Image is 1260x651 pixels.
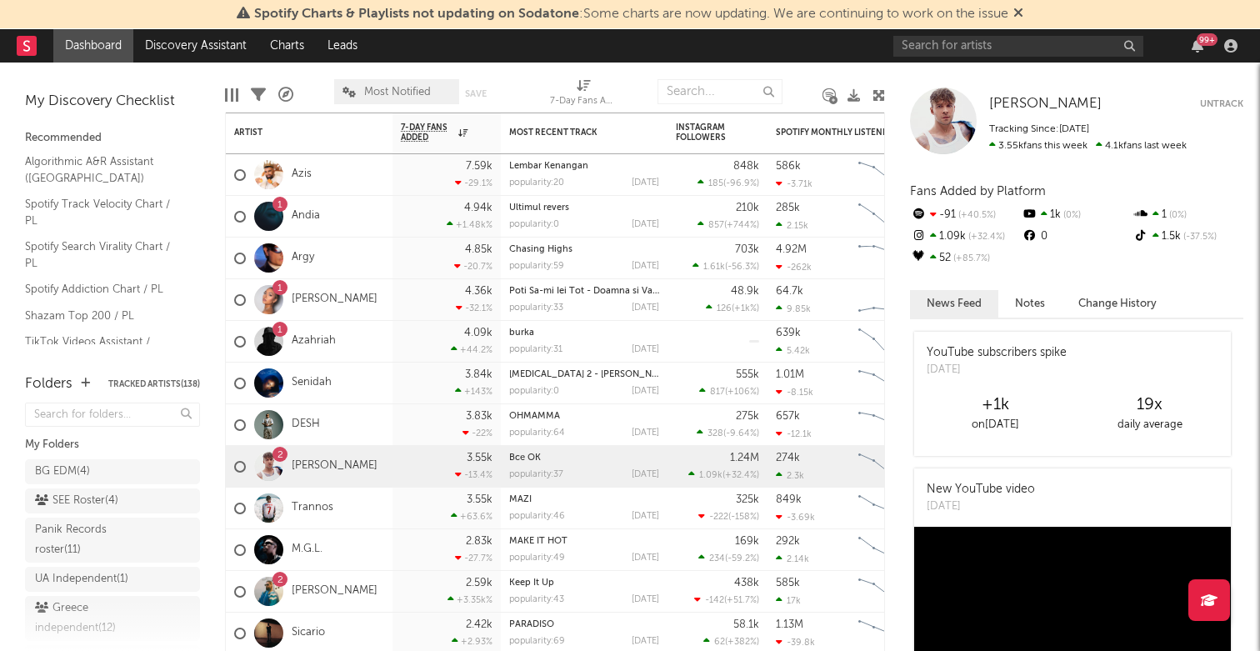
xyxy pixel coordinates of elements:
span: +1k % [734,304,757,313]
div: 657k [776,411,800,422]
div: popularity: 20 [509,178,564,188]
button: Change History [1062,290,1173,318]
span: 126 [717,304,732,313]
div: popularity: 43 [509,595,564,604]
a: [PERSON_NAME] [292,459,377,473]
a: Ultimul revers [509,203,569,213]
div: 1.5k [1132,226,1243,248]
a: SEE Roster(4) [25,488,200,513]
a: Senidah [292,376,332,390]
span: +744 % [727,221,757,230]
div: -39.8k [776,637,815,648]
div: ( ) [698,553,759,563]
div: Instagram Followers [676,123,734,143]
div: Greece independent ( 12 ) [35,598,152,638]
div: 275k [736,411,759,422]
span: -37.5 % [1181,233,1217,242]
div: 1.24M [730,453,759,463]
div: 1.13M [776,619,803,630]
div: 849k [776,494,802,505]
a: Spotify Search Virality Chart / PL [25,238,183,272]
div: Artist [234,128,359,138]
div: ( ) [698,511,759,522]
div: UA Independent ( 1 ) [35,569,128,589]
a: Andia [292,209,320,223]
div: +1.48k % [447,219,492,230]
a: PARADISO [509,620,554,629]
div: Folders [25,374,72,394]
svg: Chart title [851,529,926,571]
a: Lembar Kenangan [509,162,588,171]
button: News Feed [910,290,998,318]
div: Spotify Monthly Listeners [776,128,901,138]
div: -13.4 % [455,469,492,480]
span: -222 [709,513,728,522]
div: popularity: 64 [509,428,565,438]
div: YouTube subscribers spike [927,344,1067,362]
div: [DATE] [632,387,659,396]
div: Lembar Kenangan [509,162,659,171]
div: 17k [776,595,801,606]
div: popularity: 37 [509,470,563,479]
div: 2.42k [466,619,492,630]
div: 285k [776,203,800,213]
a: OHMAMMA [509,412,560,421]
button: Save [465,89,487,98]
div: [DATE] [632,553,659,563]
div: -29.1 % [455,178,492,188]
div: 325k [736,494,759,505]
a: Azahriah [292,334,336,348]
div: -32.1 % [456,303,492,313]
div: daily average [1072,415,1227,435]
div: 639k [776,328,801,338]
div: [DATE] [632,637,659,646]
a: Chasing Highs [509,245,572,254]
a: Sicario [292,626,325,640]
span: 328 [707,429,723,438]
div: Dopamin 2 - Cazzafura Remix [509,370,659,379]
span: : Some charts are now updating. We are continuing to work on the issue [254,8,1008,21]
span: 3.55k fans this week [989,141,1087,151]
div: -91 [910,204,1021,226]
a: DESH [292,418,320,432]
span: -158 % [731,513,757,522]
div: popularity: 46 [509,512,565,521]
div: ( ) [706,303,759,313]
div: 4.92M [776,244,807,255]
a: [PERSON_NAME] [292,293,377,307]
a: Panik Records roster(11) [25,518,200,563]
div: Poti Sa-mi Iei Tot - Doamna si Vagabondu [509,287,659,296]
span: 7-Day Fans Added [401,123,454,143]
div: 585k [776,578,800,588]
div: 555k [736,369,759,380]
a: Все ОК [509,453,541,463]
a: MAKE IT HOT [509,537,567,546]
div: ( ) [697,178,759,188]
div: Edit Columns [225,71,238,119]
svg: Chart title [851,446,926,488]
a: burka [509,328,534,338]
div: popularity: 49 [509,553,565,563]
input: Search for folders... [25,403,200,427]
div: +143 % [455,386,492,397]
a: Leads [316,29,369,63]
div: 1 [1132,204,1243,226]
a: [PERSON_NAME] [989,96,1102,113]
div: [DATE] [632,303,659,313]
span: Dismiss [1013,8,1023,21]
a: Dashboard [53,29,133,63]
svg: Chart title [851,154,926,196]
div: [DATE] [632,470,659,479]
span: +40.5 % [956,211,996,220]
a: [MEDICAL_DATA] 2 - [PERSON_NAME] Remix [509,370,702,379]
div: Recommended [25,128,200,148]
div: popularity: 59 [509,262,564,271]
div: 0 [1021,226,1132,248]
svg: Chart title [851,404,926,446]
div: Filters [251,71,266,119]
a: Poti Sa-mi Iei Tot - Doamna si Vagabondu [509,287,692,296]
div: [DATE] [632,220,659,229]
span: Fans Added by Platform [910,185,1046,198]
div: 3.84k [465,369,492,380]
div: -3.71k [776,178,812,189]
